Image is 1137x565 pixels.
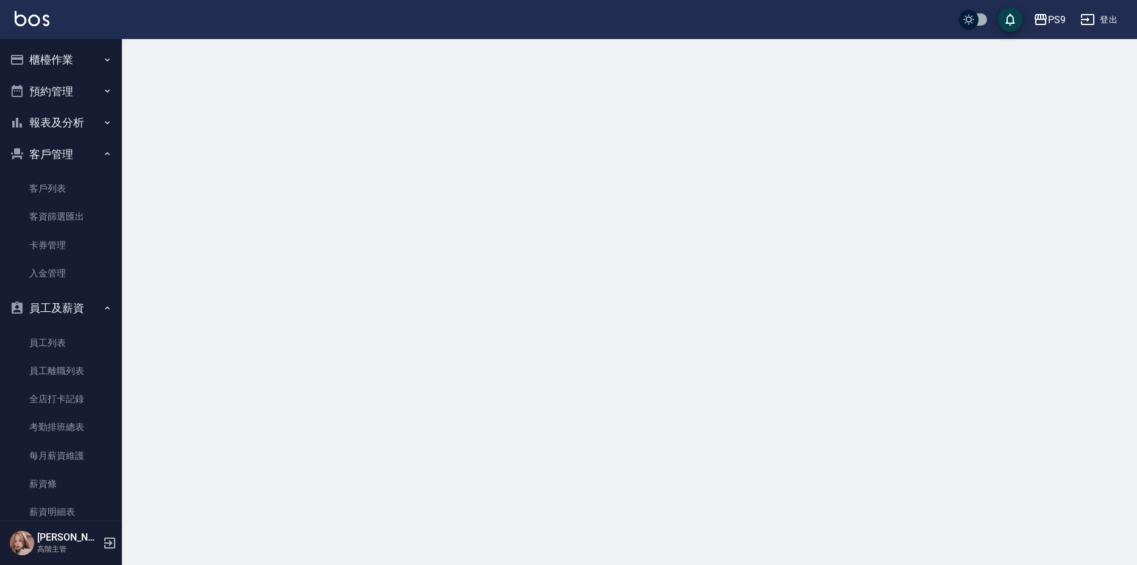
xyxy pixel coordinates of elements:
button: PS9 [1028,7,1071,32]
div: PS9 [1048,12,1066,27]
img: Person [10,531,34,555]
button: 預約管理 [5,76,117,107]
button: save [998,7,1022,32]
a: 員工列表 [5,329,117,357]
a: 客戶列表 [5,175,117,203]
button: 櫃檯作業 [5,44,117,76]
p: 高階主管 [37,544,99,555]
a: 考勤排班總表 [5,413,117,441]
button: 員工及薪資 [5,292,117,324]
a: 薪資條 [5,470,117,498]
button: 報表及分析 [5,107,117,139]
a: 入金管理 [5,259,117,287]
a: 每月薪資維護 [5,442,117,470]
button: 客戶管理 [5,139,117,170]
a: 卡券管理 [5,231,117,259]
a: 薪資明細表 [5,498,117,526]
a: 客資篩選匯出 [5,203,117,231]
h5: [PERSON_NAME] [37,531,99,544]
a: 全店打卡記錄 [5,385,117,413]
img: Logo [15,11,49,26]
button: 登出 [1075,9,1122,31]
a: 員工離職列表 [5,357,117,385]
